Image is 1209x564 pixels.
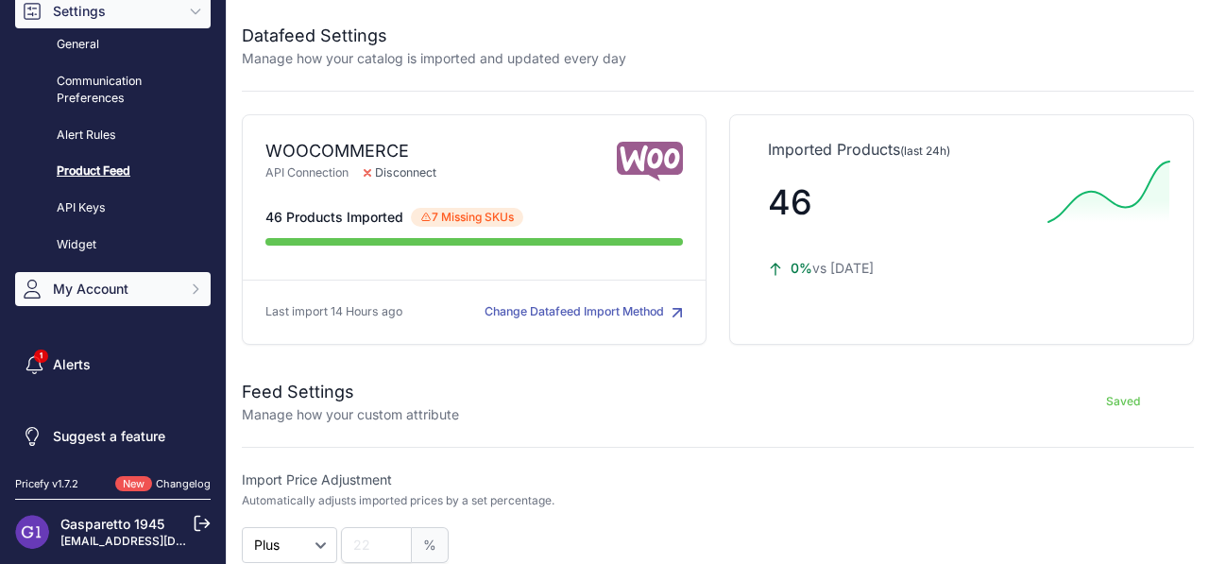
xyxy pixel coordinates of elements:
a: [EMAIL_ADDRESS][DOMAIN_NAME] [60,534,258,548]
p: Manage how your catalog is imported and updated every day [242,49,626,68]
a: Changelog [156,477,211,490]
span: New [115,476,152,492]
span: % [412,527,449,563]
p: API Connection [265,164,617,182]
span: 46 Products Imported [265,208,403,227]
span: 7 Missing SKUs [411,208,523,227]
p: Manage how your custom attribute [242,405,459,424]
button: My Account [15,272,211,306]
span: Disconnect [349,164,451,182]
button: Change Datafeed Import Method [485,303,683,321]
div: Pricefy v1.7.2 [15,476,78,492]
span: My Account [53,280,177,299]
h2: Datafeed Settings [242,23,626,49]
a: Suggest a feature [15,419,211,453]
a: Alert Rules [15,119,211,152]
a: General [15,28,211,61]
p: Imported Products [768,138,1155,161]
a: Product Feed [15,155,211,188]
span: (last 24h) [900,144,950,158]
a: Widget [15,229,211,262]
p: Automatically adjusts imported prices by a set percentage. [242,493,554,508]
h2: Feed Settings [242,379,459,405]
span: Settings [53,2,177,21]
button: Saved [1052,386,1194,417]
div: WOOCOMMERCE [265,138,617,164]
a: API Keys [15,192,211,225]
label: Import Price Adjustment [242,470,712,489]
p: vs [DATE] [768,259,1032,278]
span: 0% [791,260,812,276]
input: 22 [341,527,412,563]
p: Last import 14 Hours ago [265,303,402,321]
a: Alerts [15,348,211,382]
a: Gasparetto 1945 [60,516,164,532]
span: 46 [768,181,812,223]
a: Communication Preferences [15,65,211,115]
